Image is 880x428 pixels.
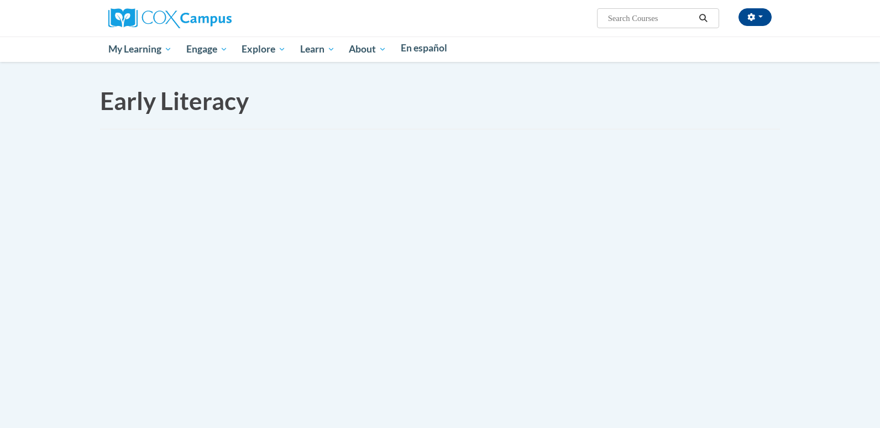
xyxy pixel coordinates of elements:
input: Search Courses [607,12,695,25]
a: Learn [293,36,342,62]
button: Search [695,12,712,25]
span: Engage [186,43,228,56]
i:  [699,14,709,23]
span: Explore [242,43,286,56]
a: Cox Campus [108,13,232,22]
span: En español [401,42,447,54]
span: Early Literacy [100,86,249,115]
img: Cox Campus [108,8,232,28]
a: About [342,36,394,62]
span: Learn [300,43,335,56]
span: My Learning [108,43,172,56]
span: About [349,43,386,56]
button: Account Settings [738,8,772,26]
a: Engage [179,36,235,62]
a: En español [394,36,454,60]
a: My Learning [101,36,179,62]
div: Main menu [92,36,788,62]
a: Explore [234,36,293,62]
